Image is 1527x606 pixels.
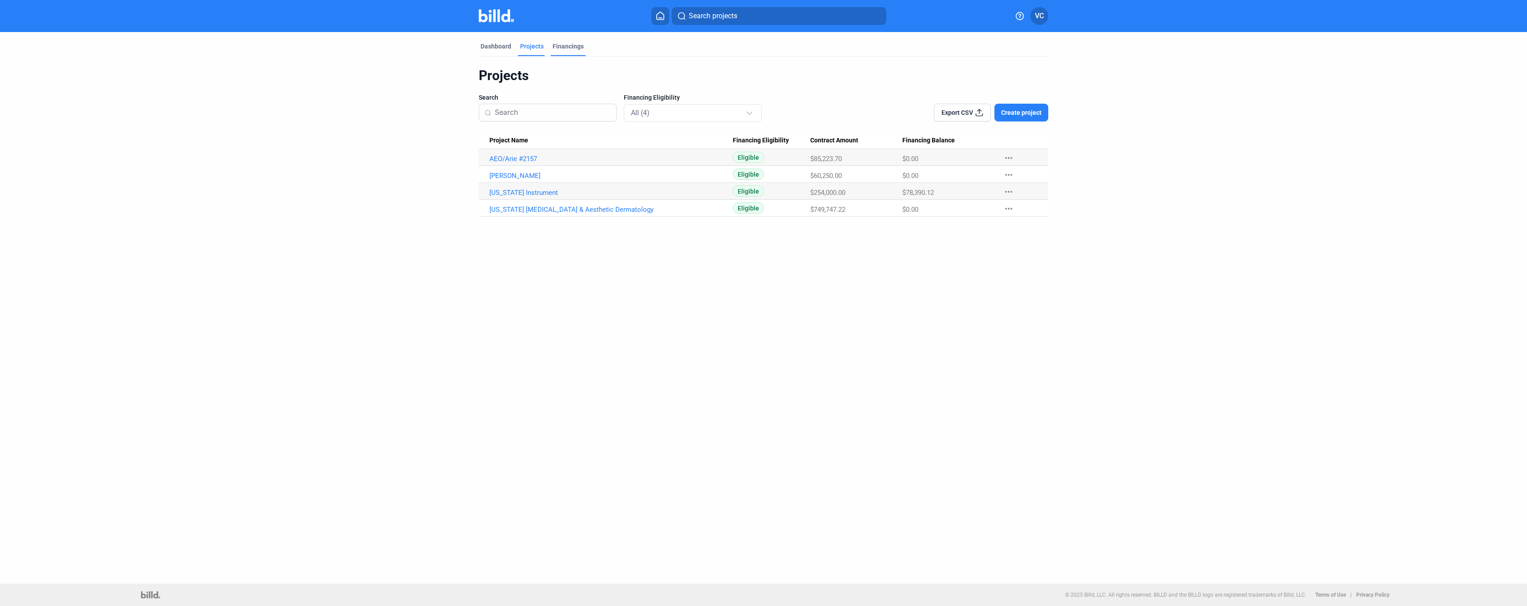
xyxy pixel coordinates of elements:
a: AEO/Arie #2157 [489,155,733,163]
span: VC [1035,11,1044,21]
span: Project Name [489,137,528,145]
mat-icon: more_horiz [1003,170,1014,180]
mat-icon: more_horiz [1003,153,1014,163]
span: Financing Eligibility [733,137,789,145]
div: Financings [553,42,584,51]
b: Terms of Use [1315,592,1346,598]
span: Create project [1001,108,1042,117]
input: Search [495,103,611,122]
span: Export CSV [941,108,973,117]
b: Privacy Policy [1356,592,1390,598]
a: [PERSON_NAME] [489,172,733,180]
mat-select-trigger: All (4) [631,109,650,117]
div: Contract Amount [810,137,902,145]
mat-icon: more_horiz [1003,203,1014,214]
span: $749,747.22 [810,206,845,214]
div: Project Name [489,137,733,145]
span: Search projects [689,11,737,21]
span: Eligible [733,169,764,180]
span: Financing Eligibility [624,93,680,102]
span: $78,390.12 [902,189,934,197]
span: $0.00 [902,206,918,214]
p: | [1350,592,1352,598]
button: Create project [994,104,1048,121]
span: Contract Amount [810,137,858,145]
img: Billd Company Logo [479,9,514,22]
div: Financing Balance [902,137,994,145]
img: logo [141,591,160,598]
a: [US_STATE] Instrument [489,189,733,197]
div: Projects [479,67,1048,84]
mat-icon: more_horiz [1003,186,1014,197]
span: $254,000.00 [810,189,845,197]
span: Eligible [733,186,764,197]
span: $60,250.00 [810,172,842,180]
span: $85,223.70 [810,155,842,163]
span: Search [479,93,498,102]
span: $0.00 [902,172,918,180]
span: Financing Balance [902,137,955,145]
p: © 2025 Billd, LLC. All rights reserved. BILLD and the BILLD logo are registered trademarks of Bil... [1065,592,1306,598]
button: Export CSV [934,104,991,121]
div: Projects [520,42,544,51]
span: $0.00 [902,155,918,163]
button: Search projects [672,7,886,25]
div: Dashboard [481,42,511,51]
span: Eligible [733,202,764,214]
div: Financing Eligibility [733,137,810,145]
a: [US_STATE] [MEDICAL_DATA] & Aesthetic Dermatology [489,206,733,214]
button: VC [1030,7,1048,25]
span: Eligible [733,152,764,163]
